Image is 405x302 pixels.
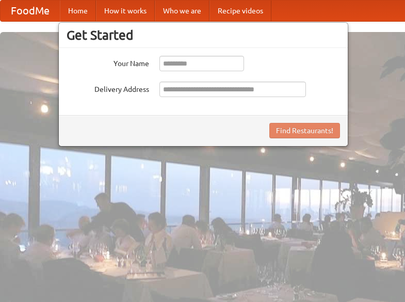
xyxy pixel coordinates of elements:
[1,1,60,21] a: FoodMe
[67,56,149,69] label: Your Name
[209,1,271,21] a: Recipe videos
[60,1,96,21] a: Home
[96,1,155,21] a: How it works
[67,82,149,94] label: Delivery Address
[155,1,209,21] a: Who we are
[269,123,340,138] button: Find Restaurants!
[67,27,340,43] h3: Get Started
